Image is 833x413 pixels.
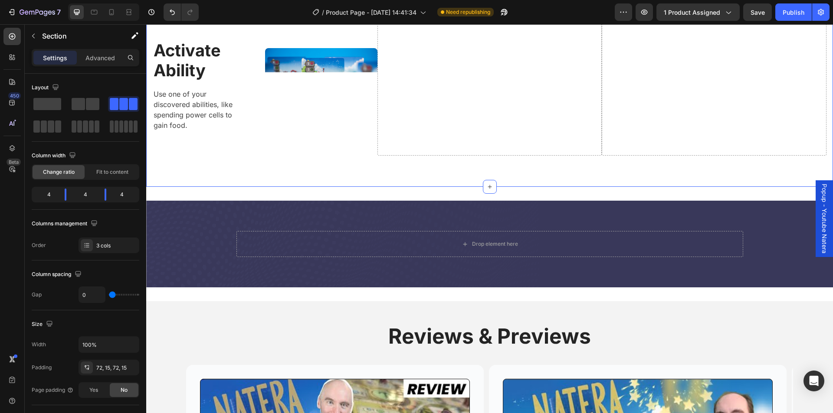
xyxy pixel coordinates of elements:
[7,16,92,57] h2: Activate Ability
[656,3,740,21] button: 1 product assigned
[3,3,65,21] button: 7
[121,386,128,394] span: No
[73,189,98,201] div: 4
[164,3,199,21] div: Undo/Redo
[43,53,67,62] p: Settings
[79,287,105,302] input: Auto
[32,150,78,162] div: Column width
[775,3,812,21] button: Publish
[326,8,416,17] span: Product Page - [DATE] 14:41:34
[8,92,21,99] div: 450
[322,8,324,17] span: /
[32,82,61,94] div: Layout
[7,65,91,106] p: Use one of your discovered abilities, like spending power cells to gain food.
[79,337,139,352] input: Auto
[32,218,99,230] div: Columns management
[32,386,74,394] div: Page padding
[32,241,46,249] div: Order
[751,9,765,16] span: Save
[32,269,83,280] div: Column spacing
[119,24,231,98] img: gempages_580947781208769449-c0e40fa6-3fdb-419b-bb5d-b19474b95539.jpg
[32,319,55,330] div: Size
[42,31,113,41] p: Section
[85,53,115,62] p: Advanced
[783,8,804,17] div: Publish
[664,8,720,17] span: 1 product assigned
[326,216,372,223] div: Drop element here
[96,364,137,372] div: 72, 15, 72, 15
[90,298,597,326] h2: Reviews & Previews
[7,159,21,166] div: Beta
[32,291,42,299] div: Gap
[96,242,137,250] div: 3 cols
[96,168,128,176] span: Fit to content
[146,24,833,413] iframe: Design area
[32,341,46,348] div: Width
[89,386,98,394] span: Yes
[43,168,75,176] span: Change ratio
[803,371,824,391] div: Open Intercom Messenger
[743,3,772,21] button: Save
[57,7,61,17] p: 7
[113,189,138,201] div: 4
[674,159,682,229] span: Popup - Youtube Natera
[446,8,490,16] span: Need republishing
[33,189,58,201] div: 4
[32,364,52,371] div: Padding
